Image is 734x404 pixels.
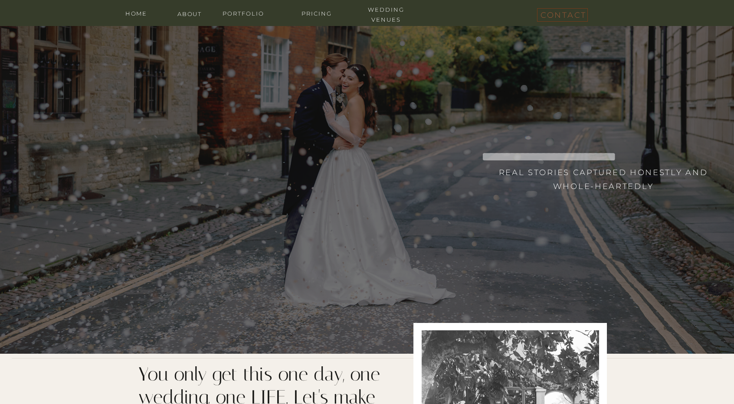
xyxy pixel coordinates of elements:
[291,9,343,17] a: Pricing
[172,9,207,17] a: about
[119,9,154,17] a: home
[360,5,412,13] a: wedding venues
[495,166,711,204] h3: Real stories captured honestly and whole-heartedly
[217,9,269,17] a: portfolio
[541,8,584,18] a: contact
